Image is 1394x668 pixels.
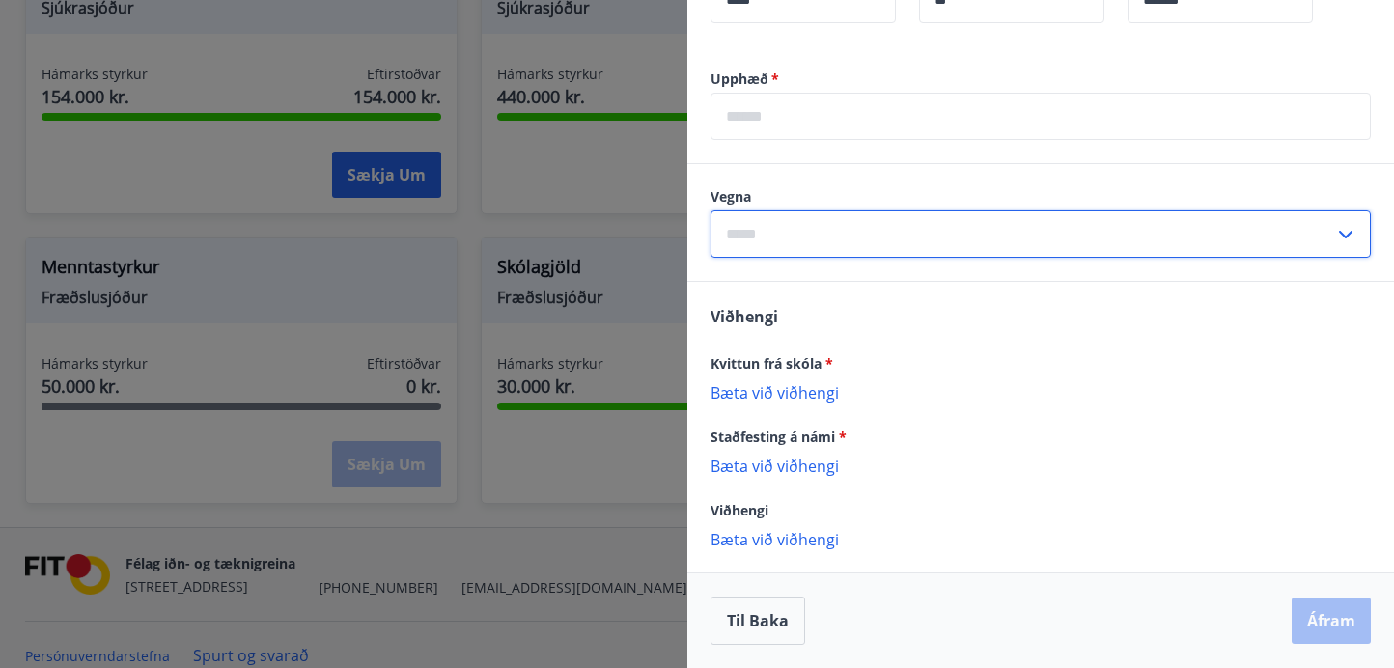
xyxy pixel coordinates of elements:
div: Upphæð [711,93,1371,140]
p: Bæta við viðhengi [711,382,1371,402]
span: Viðhengi [711,501,768,519]
button: Til baka [711,597,805,645]
span: Kvittun frá skóla [711,354,833,373]
label: Upphæð [711,70,1371,89]
p: Bæta við viðhengi [711,529,1371,548]
span: Staðfesting á námi [711,428,847,446]
label: Vegna [711,187,1371,207]
span: Viðhengi [711,306,778,327]
p: Bæta við viðhengi [711,456,1371,475]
